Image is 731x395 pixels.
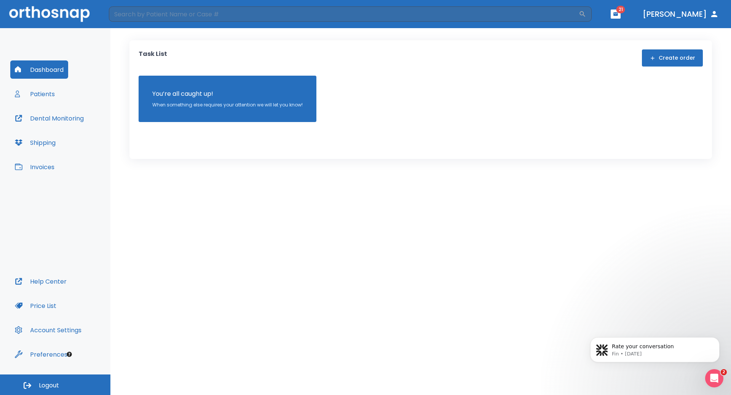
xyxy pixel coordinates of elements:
[109,6,579,22] input: Search by Patient Name or Case #
[139,49,167,67] p: Task List
[10,109,88,127] button: Dental Monitoring
[66,351,73,358] div: Tooltip anchor
[705,369,723,387] iframe: Intercom live chat
[10,272,71,290] button: Help Center
[10,60,68,79] button: Dashboard
[9,6,90,22] img: Orthosnap
[642,49,703,67] button: Create order
[10,297,61,315] button: Price List
[152,102,303,108] p: When something else requires your attention we will let you know!
[10,345,72,363] button: Preferences
[10,158,59,176] button: Invoices
[579,321,731,374] iframe: Intercom notifications message
[152,89,303,98] p: You’re all caught up!
[616,6,625,13] span: 21
[10,133,60,152] button: Shipping
[10,321,86,339] button: Account Settings
[640,7,722,21] button: [PERSON_NAME]
[10,85,59,103] button: Patients
[39,381,59,390] span: Logout
[721,369,727,375] span: 2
